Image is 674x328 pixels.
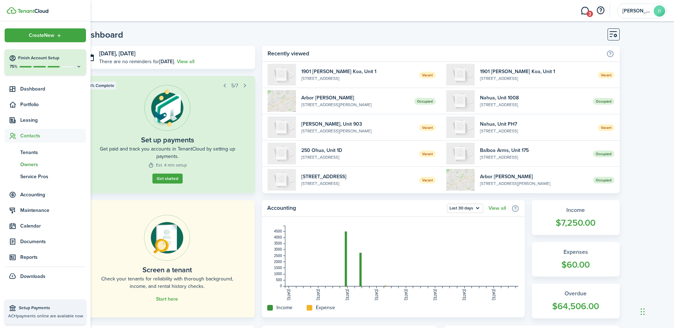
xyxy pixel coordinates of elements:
span: Portfolio [20,101,86,108]
tspan: 4500 [274,229,282,233]
img: 1008 [446,90,475,112]
a: Owners [5,158,86,170]
tspan: 2500 [274,254,282,258]
widget-stats-count: $60.00 [539,258,613,272]
h3: [DATE], [DATE] [99,49,250,58]
button: Open menu [5,28,86,42]
img: 1 [268,90,296,112]
a: View all [177,58,194,65]
div: Drag [641,301,645,322]
span: Downloads [20,273,45,280]
img: 1 [268,64,296,86]
span: Vacant [419,124,436,131]
span: 86% Complete [86,82,114,89]
span: Vacant [419,177,436,184]
img: 903 [268,116,296,138]
span: 5/7 [231,82,238,89]
tspan: 500 [276,278,282,282]
img: Online payments [144,85,190,131]
a: Overdue$64,506.00 [532,284,620,318]
widget-list-item-title: Nahua, Unit PH7 [480,120,593,128]
widget-list-item-title: Arbor [PERSON_NAME] [480,173,588,180]
span: Owners [20,161,86,168]
tspan: 3000 [274,247,282,251]
button: Next step [240,81,250,91]
a: Service Pros [5,170,86,182]
tspan: [DATE] [287,289,291,300]
p: There are no reminders for . [99,58,175,65]
span: Service Pros [20,173,86,180]
tspan: 2000 [274,260,282,264]
widget-list-item-description: [STREET_ADDRESS][PERSON_NAME] [480,180,588,187]
h4: Finish Account Setup [18,55,82,61]
span: payments online are available now [17,313,83,319]
tspan: 1500 [274,266,282,270]
widget-list-item-description: [STREET_ADDRESS] [301,75,414,82]
widget-list-item-title: 250 Ohua, Unit 1D [301,147,414,154]
span: Vacant [419,151,436,157]
tspan: 3500 [274,241,282,245]
span: David [622,9,651,13]
widget-list-item-description: [STREET_ADDRESS] [480,102,588,108]
span: Occupied [593,151,614,157]
widget-list-item-title: [STREET_ADDRESS] [301,173,414,180]
a: Start here [156,296,178,302]
a: Tenants [5,146,86,158]
widget-stats-title: Income [539,206,613,214]
img: PH7 [446,116,475,138]
span: Contacts [20,132,86,140]
button: Prev step [220,81,230,91]
tspan: 1000 [274,272,282,276]
widget-stats-count: $64,506.00 [539,300,613,313]
widget-list-item-title: Arbor [PERSON_NAME] [301,94,409,102]
img: TenantCloud [17,9,48,13]
span: Create New [29,33,54,38]
tspan: [DATE] [492,289,496,300]
widget-list-item-title: 1901 [PERSON_NAME] Koa, Unit 1 [301,68,414,75]
widget-list-item-description: [STREET_ADDRESS] [480,75,593,82]
home-placeholder-title: Screen a tenant [142,264,192,275]
button: Open menu [447,204,483,213]
home-widget-title: Income [276,304,292,311]
img: 1 [446,64,475,86]
button: Finish Account Setup75% [5,49,86,75]
widget-list-item-description: [STREET_ADDRESS] [301,154,414,160]
a: View all [489,206,506,211]
home-widget-title: Accounting [267,204,443,213]
span: Occupied [593,98,614,105]
button: Open resource center [594,5,606,17]
p: 75% [9,64,18,70]
iframe: Chat Widget [556,251,674,328]
span: Calendar [20,222,86,230]
a: Messaging [578,2,592,20]
widget-list-item-description: [STREET_ADDRESS] [480,154,588,160]
span: 3 [587,11,593,17]
img: 41 [268,169,296,191]
span: Vacant [419,72,436,78]
img: 1D [268,143,296,164]
button: Customise [608,28,620,40]
widget-step-description: Get paid and track you accounts in TenantCloud by setting up payments. [96,145,239,160]
span: Dashboard [20,85,86,93]
span: Occupied [593,177,614,184]
span: Setup Payments [19,305,82,312]
widget-stats-count: $7,250.00 [539,216,613,230]
img: Online payments [144,215,190,261]
button: Last 30 days [447,204,483,213]
tspan: [DATE] [345,289,349,300]
tspan: [DATE] [433,289,437,300]
a: Reports [5,250,86,264]
b: [DATE] [159,58,174,65]
a: Dashboard [5,82,86,96]
img: 1 [446,169,475,191]
tspan: [DATE] [316,289,320,300]
tspan: [DATE] [404,289,408,300]
widget-list-item-description: [STREET_ADDRESS] [301,180,414,187]
tspan: 4000 [274,235,282,239]
span: Vacant [598,124,614,131]
widget-step-time: Est. 4 min setup [148,162,187,168]
span: Accounting [20,191,86,198]
tspan: [DATE] [462,289,466,300]
widget-list-item-title: Balboa Arms, Unit 175 [480,147,588,154]
widget-list-item-description: [STREET_ADDRESS] [480,128,593,134]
